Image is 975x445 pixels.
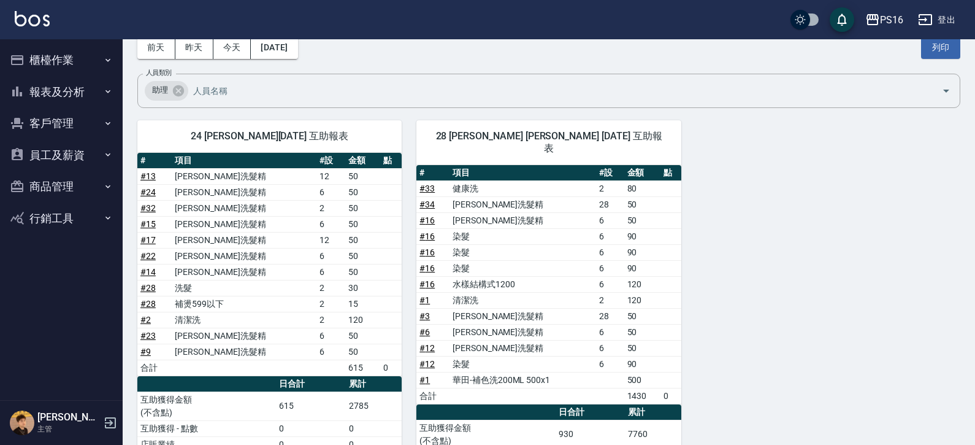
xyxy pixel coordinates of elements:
td: 合計 [137,360,172,376]
td: 90 [624,356,660,372]
div: PS16 [880,12,903,28]
th: # [416,165,449,181]
button: 昨天 [175,36,213,59]
td: 互助獲得 - 點數 [137,420,276,436]
td: 0 [276,420,345,436]
td: 50 [345,248,380,264]
td: [PERSON_NAME]洗髮精 [172,200,316,216]
td: 1430 [624,388,660,404]
td: [PERSON_NAME]洗髮精 [172,344,316,360]
td: 50 [624,340,660,356]
td: 染髮 [449,244,596,260]
a: #34 [419,199,435,209]
td: 50 [345,264,380,280]
td: 6 [596,212,624,228]
td: 6 [596,340,624,356]
td: 6 [316,264,345,280]
a: #28 [140,283,156,293]
a: #13 [140,171,156,181]
th: 項目 [449,165,596,181]
td: 120 [624,276,660,292]
button: 登出 [913,9,960,31]
td: 2 [316,312,345,328]
input: 人員名稱 [190,80,920,101]
th: 金額 [624,165,660,181]
a: #16 [419,215,435,225]
td: 50 [345,184,380,200]
th: 日合計 [276,376,345,392]
a: #3 [419,311,430,321]
td: 水樣結構式1200 [449,276,596,292]
td: 洗髮 [172,280,316,296]
a: #32 [140,203,156,213]
a: #33 [419,184,435,193]
a: #6 [419,327,430,337]
p: 主管 [37,424,100,435]
td: 6 [316,184,345,200]
a: #2 [140,315,151,325]
button: 今天 [213,36,251,59]
td: [PERSON_NAME]洗髮精 [172,168,316,184]
td: [PERSON_NAME]洗髮精 [449,340,596,356]
td: 染髮 [449,356,596,372]
td: 6 [316,216,345,232]
th: 點 [380,153,402,169]
td: 6 [316,248,345,264]
td: 28 [596,196,624,212]
td: 28 [596,308,624,324]
td: 6 [596,324,624,340]
a: #12 [419,343,435,353]
td: 互助獲得金額 (不含點) [137,392,276,420]
td: 健康洗 [449,180,596,196]
td: 50 [345,216,380,232]
label: 人員類別 [146,68,172,77]
table: a dense table [137,153,402,376]
button: 報表及分析 [5,76,118,108]
td: 80 [624,180,660,196]
td: [PERSON_NAME]洗髮精 [172,264,316,280]
td: 6 [316,328,345,344]
img: Logo [15,11,50,26]
a: #22 [140,251,156,261]
td: 12 [316,168,345,184]
td: 15 [345,296,380,312]
table: a dense table [416,165,681,404]
img: Person [10,411,34,435]
td: 50 [345,344,380,360]
h5: [PERSON_NAME] [37,411,100,424]
td: 6 [596,276,624,292]
td: [PERSON_NAME]洗髮精 [172,328,316,344]
div: 助理 [145,81,188,101]
td: 補燙599以下 [172,296,316,312]
span: 24 [PERSON_NAME][DATE] 互助報表 [152,130,387,142]
td: 清潔洗 [172,312,316,328]
th: #設 [316,153,345,169]
th: 累計 [625,404,681,420]
td: 50 [345,232,380,248]
td: 615 [276,392,345,420]
button: Open [936,81,956,101]
td: 50 [624,308,660,324]
th: 項目 [172,153,316,169]
td: 6 [596,228,624,244]
td: 2 [316,200,345,216]
a: #16 [419,263,435,273]
button: 員工及薪資 [5,139,118,171]
td: 50 [624,212,660,228]
span: 助理 [145,84,175,96]
td: 0 [380,360,402,376]
td: [PERSON_NAME]洗髮精 [449,324,596,340]
th: # [137,153,172,169]
td: 2 [596,180,624,196]
td: 30 [345,280,380,296]
button: 商品管理 [5,171,118,203]
td: 6 [596,356,624,372]
td: 6 [596,244,624,260]
td: 120 [624,292,660,308]
a: #1 [419,375,430,385]
td: 染髮 [449,228,596,244]
td: 615 [345,360,380,376]
a: #16 [419,247,435,257]
a: #24 [140,187,156,197]
a: #28 [140,299,156,309]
